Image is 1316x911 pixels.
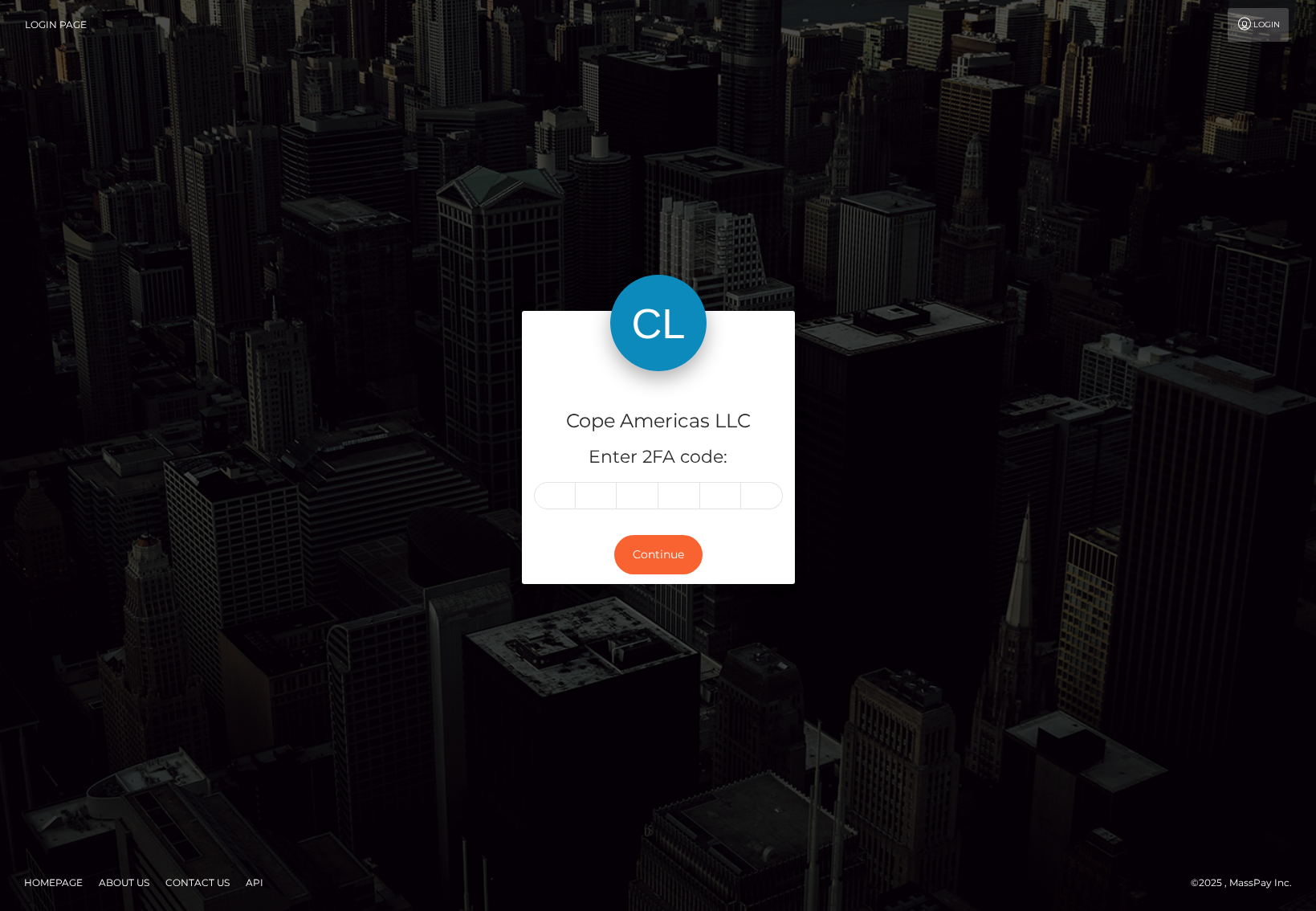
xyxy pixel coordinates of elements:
[159,870,236,895] a: Contact Us
[534,407,783,435] h4: Cope Americas LLC
[610,275,707,371] img: Cope Americas LLC
[25,8,87,42] a: Login Page
[239,870,270,895] a: API
[534,445,783,470] h5: Enter 2FA code:
[18,870,89,895] a: Homepage
[1228,8,1289,42] a: Login
[92,870,156,895] a: About Us
[614,535,703,574] button: Continue
[1191,874,1304,892] div: © 2025 , MassPay Inc.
